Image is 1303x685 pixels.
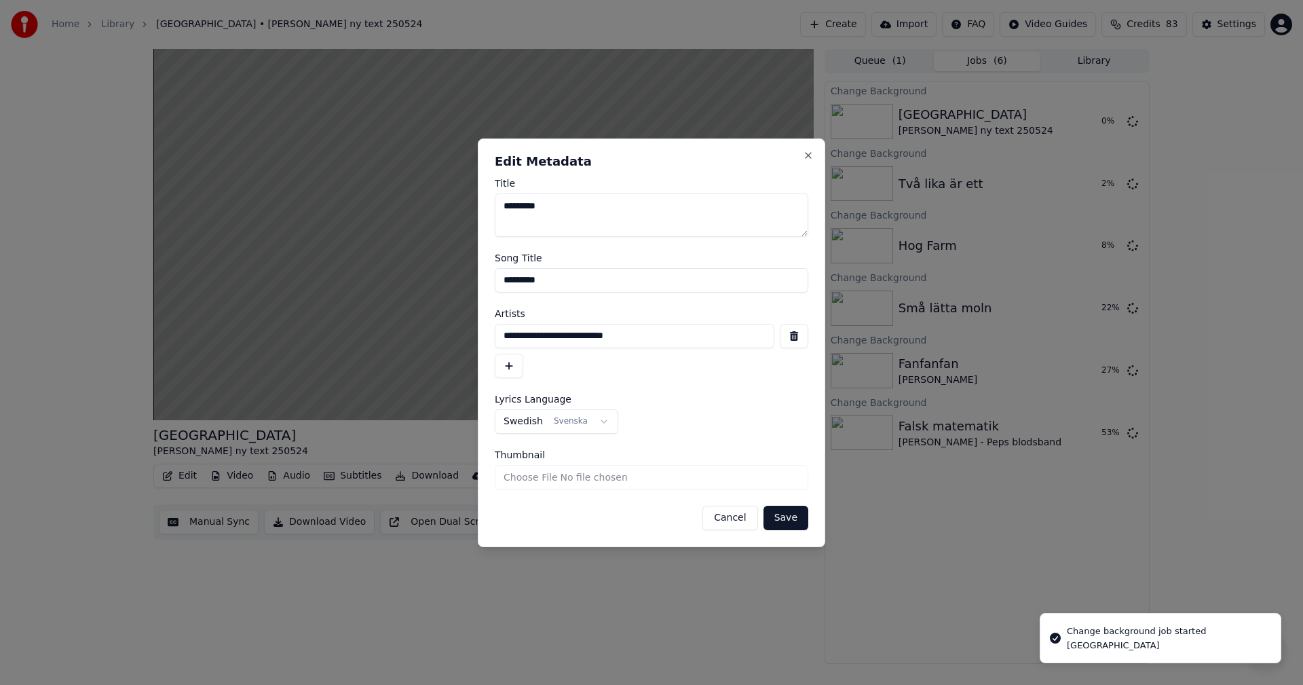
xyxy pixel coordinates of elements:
h2: Edit Metadata [495,155,808,168]
label: Song Title [495,253,808,263]
button: Save [763,506,808,530]
label: Artists [495,309,808,318]
button: Cancel [702,506,757,530]
span: Thumbnail [495,450,545,460]
span: Lyrics Language [495,394,571,404]
label: Title [495,179,808,188]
